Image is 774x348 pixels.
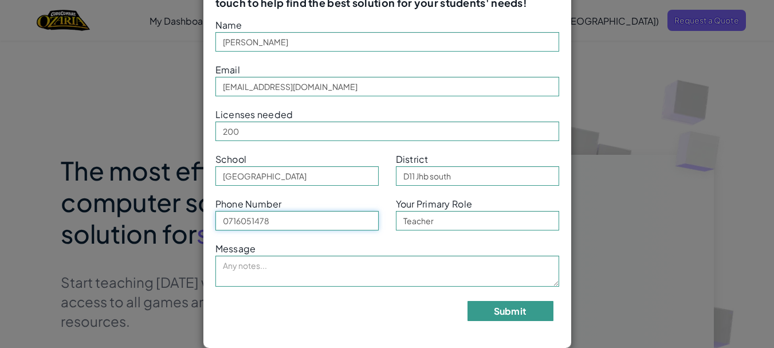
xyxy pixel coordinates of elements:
[215,108,293,120] span: Licenses needed
[396,153,429,165] span: District
[215,64,240,76] span: Email
[467,301,553,321] button: Submit
[396,211,559,230] input: Teacher, Principal, etc.
[396,198,473,210] span: Your Primary Role
[215,198,282,210] span: Phone Number
[215,122,559,141] input: How many licenses do you need?
[215,243,256,255] span: Message
[215,153,247,165] span: School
